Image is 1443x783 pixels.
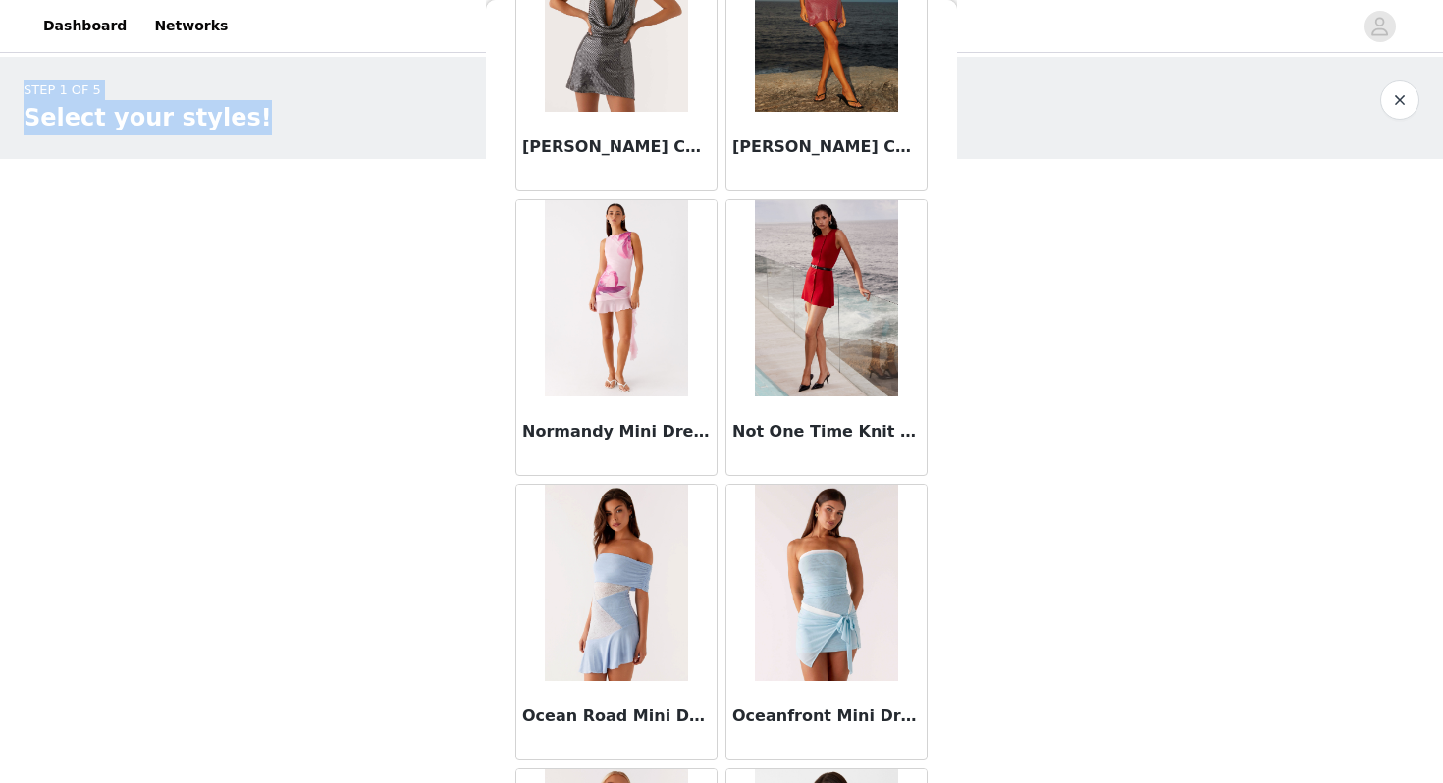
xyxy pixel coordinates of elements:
[522,705,711,728] h3: Ocean Road Mini Dress - Blue
[522,420,711,444] h3: Normandy Mini Dress - Pastel Pink
[31,4,138,48] a: Dashboard
[732,420,921,444] h3: Not One Time Knit Mini Dress - Red
[1370,11,1389,42] div: avatar
[24,100,272,135] h1: Select your styles!
[755,200,897,396] img: Not One Time Knit Mini Dress - Red
[755,485,897,681] img: Oceanfront Mini Dress - Blue
[545,200,687,396] img: Normandy Mini Dress - Pastel Pink
[732,135,921,159] h3: [PERSON_NAME] Cowl Neck Mini Dress - Red
[24,80,272,100] div: STEP 1 OF 5
[545,485,687,681] img: Ocean Road Mini Dress - Blue
[732,705,921,728] h3: Oceanfront Mini Dress - Blue
[522,135,711,159] h3: [PERSON_NAME] Cowl Neck Mini Dress - Black
[142,4,240,48] a: Networks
